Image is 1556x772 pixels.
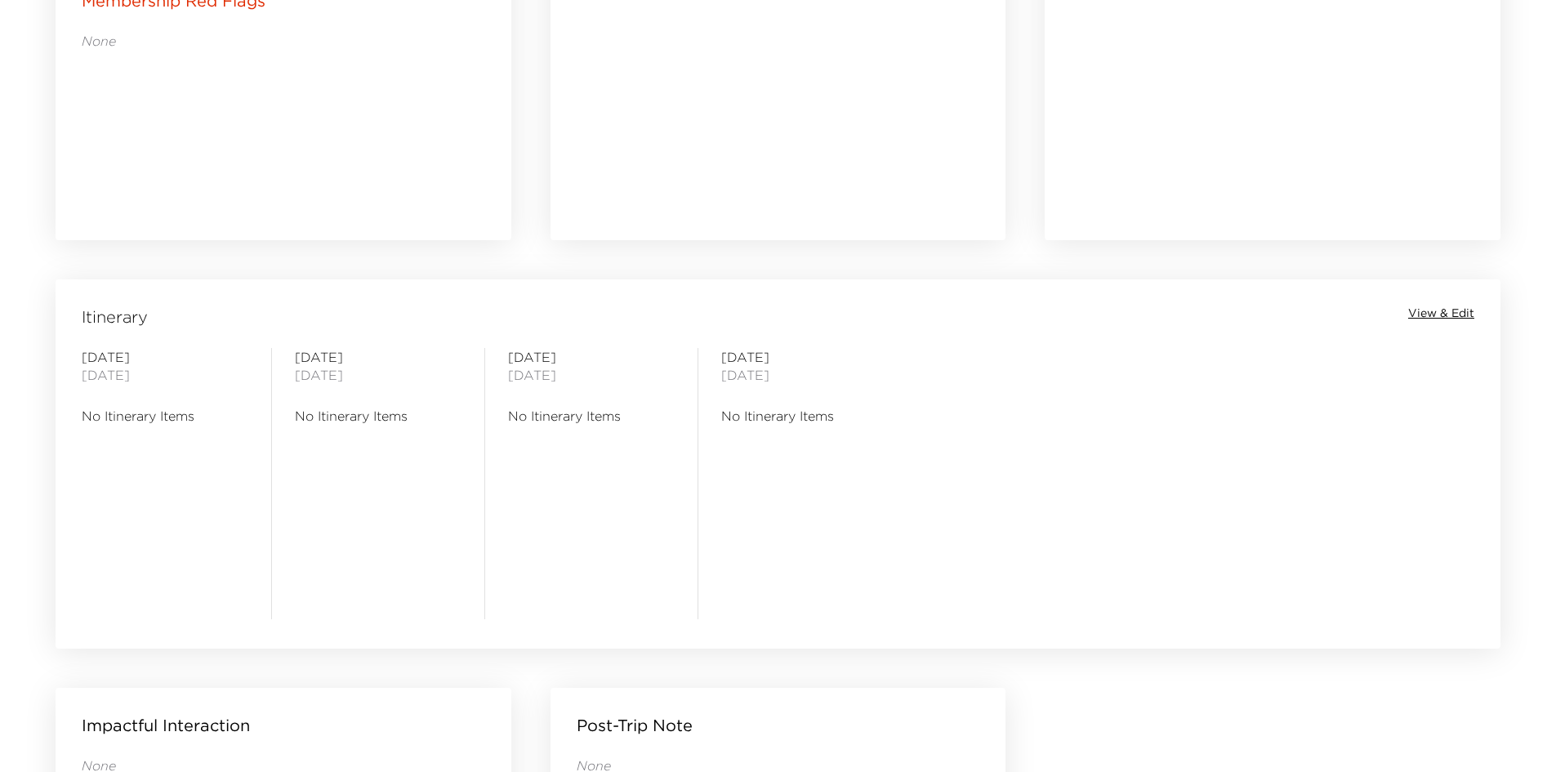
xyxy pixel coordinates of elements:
span: [DATE] [721,366,888,384]
span: [DATE] [508,348,675,366]
button: View & Edit [1408,306,1474,322]
span: [DATE] [295,348,461,366]
span: Itinerary [82,306,148,328]
p: Impactful Interaction [82,714,250,737]
span: No Itinerary Items [721,407,888,425]
span: [DATE] [82,348,248,366]
span: No Itinerary Items [295,407,461,425]
span: [DATE] [508,366,675,384]
p: Post-Trip Note [577,714,693,737]
span: No Itinerary Items [508,407,675,425]
p: None [82,32,485,50]
span: [DATE] [82,366,248,384]
span: [DATE] [295,366,461,384]
span: No Itinerary Items [82,407,248,425]
span: [DATE] [721,348,888,366]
